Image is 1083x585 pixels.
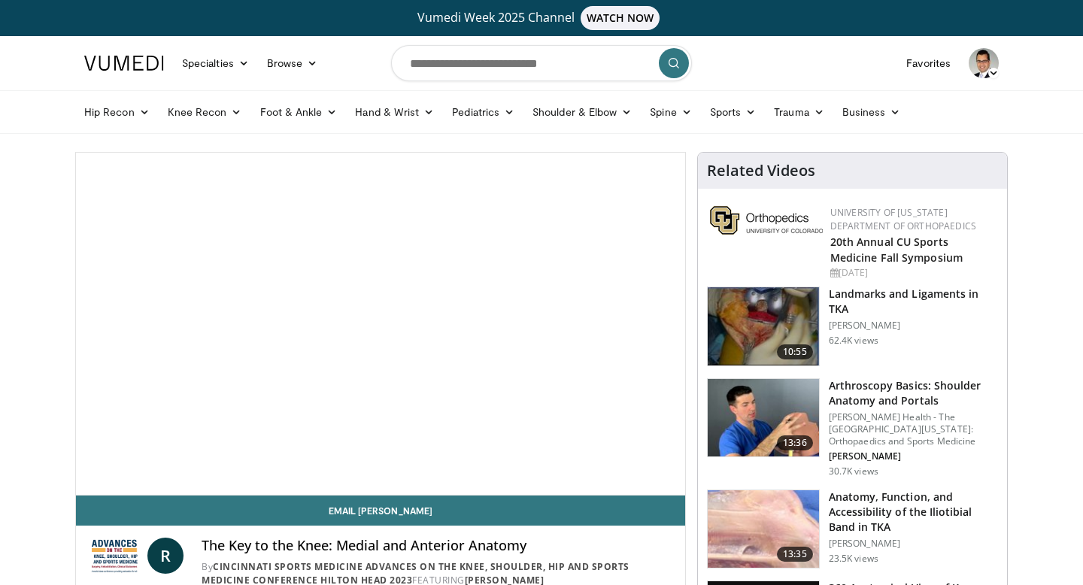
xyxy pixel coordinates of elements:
a: Hip Recon [75,97,159,127]
a: Spine [641,97,700,127]
span: 13:36 [777,435,813,450]
a: 20th Annual CU Sports Medicine Fall Symposium [830,235,963,265]
img: 9534a039-0eaa-4167-96cf-d5be049a70d8.150x105_q85_crop-smart_upscale.jpg [708,379,819,457]
p: 62.4K views [829,335,878,347]
a: Business [833,97,910,127]
a: 13:35 Anatomy, Function, and Accessibility of the Iliotibial Band in TKA [PERSON_NAME] 23.5K views [707,490,998,569]
a: Hand & Wrist [346,97,443,127]
a: Email [PERSON_NAME] [76,496,685,526]
a: 10:55 Landmarks and Ligaments in TKA [PERSON_NAME] 62.4K views [707,286,998,366]
div: [DATE] [830,266,995,280]
span: WATCH NOW [581,6,660,30]
h3: Anatomy, Function, and Accessibility of the Iliotibial Band in TKA [829,490,998,535]
h4: Related Videos [707,162,815,180]
a: Vumedi Week 2025 ChannelWATCH NOW [86,6,997,30]
a: University of [US_STATE] Department of Orthopaedics [830,206,976,232]
p: 30.7K views [829,465,878,477]
a: Pediatrics [443,97,523,127]
img: 355603a8-37da-49b6-856f-e00d7e9307d3.png.150x105_q85_autocrop_double_scale_upscale_version-0.2.png [710,206,823,235]
a: Browse [258,48,327,78]
a: 13:36 Arthroscopy Basics: Shoulder Anatomy and Portals [PERSON_NAME] Health - The [GEOGRAPHIC_DAT... [707,378,998,477]
h3: Landmarks and Ligaments in TKA [829,286,998,317]
p: [PERSON_NAME] [829,538,998,550]
a: Specialties [173,48,258,78]
a: Favorites [897,48,960,78]
a: Knee Recon [159,97,251,127]
p: [PERSON_NAME] [829,320,998,332]
span: 13:35 [777,547,813,562]
img: Cincinnati Sports Medicine Advances on the Knee, Shoulder, Hip and Sports Medicine Conference Hil... [88,538,141,574]
a: R [147,538,184,574]
a: Foot & Ankle [251,97,347,127]
img: VuMedi Logo [84,56,164,71]
p: [PERSON_NAME] Health - The [GEOGRAPHIC_DATA][US_STATE]: Orthopaedics and Sports Medicine [829,411,998,447]
img: 38616_0000_3.png.150x105_q85_crop-smart_upscale.jpg [708,490,819,568]
h4: The Key to the Knee: Medial and Anterior Anatomy [202,538,673,554]
a: Shoulder & Elbow [523,97,641,127]
h3: Arthroscopy Basics: Shoulder Anatomy and Portals [829,378,998,408]
input: Search topics, interventions [391,45,692,81]
img: 88434a0e-b753-4bdd-ac08-0695542386d5.150x105_q85_crop-smart_upscale.jpg [708,287,819,365]
img: Avatar [969,48,999,78]
span: 10:55 [777,344,813,359]
p: 23.5K views [829,553,878,565]
video-js: Video Player [76,153,685,496]
a: Sports [701,97,766,127]
p: [PERSON_NAME] [829,450,998,462]
a: Trauma [765,97,833,127]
